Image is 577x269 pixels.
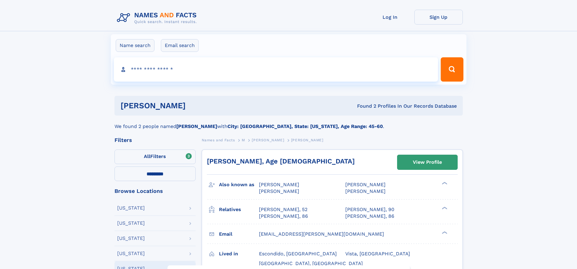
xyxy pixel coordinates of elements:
[345,206,394,213] a: [PERSON_NAME], 90
[114,57,438,82] input: search input
[114,116,463,130] div: We found 2 people named with .
[440,230,448,234] div: ❯
[366,10,414,25] a: Log In
[117,206,145,210] div: [US_STATE]
[345,251,410,257] span: Vista, [GEOGRAPHIC_DATA]
[117,221,145,226] div: [US_STATE]
[441,57,463,82] button: Search Button
[259,188,299,194] span: [PERSON_NAME]
[114,10,202,26] img: Logo Names and Facts
[116,39,154,52] label: Name search
[414,10,463,25] a: Sign Up
[291,138,323,142] span: [PERSON_NAME]
[440,206,448,210] div: ❯
[345,182,386,187] span: [PERSON_NAME]
[227,123,383,129] b: City: [GEOGRAPHIC_DATA], State: [US_STATE], Age Range: 45-60
[219,249,259,259] h3: Lived in
[114,150,196,164] label: Filters
[345,213,394,220] a: [PERSON_NAME], 86
[345,188,386,194] span: [PERSON_NAME]
[259,251,337,257] span: Escondido, [GEOGRAPHIC_DATA]
[114,137,196,143] div: Filters
[219,180,259,190] h3: Also known as
[252,138,284,142] span: [PERSON_NAME]
[397,155,457,170] a: View Profile
[161,39,199,52] label: Email search
[219,229,259,239] h3: Email
[259,231,384,237] span: [EMAIL_ADDRESS][PERSON_NAME][DOMAIN_NAME]
[242,136,245,144] a: M
[121,102,271,109] h1: [PERSON_NAME]
[252,136,284,144] a: [PERSON_NAME]
[259,261,363,266] span: [GEOGRAPHIC_DATA], [GEOGRAPHIC_DATA]
[259,213,308,220] a: [PERSON_NAME], 86
[219,204,259,215] h3: Relatives
[114,188,196,194] div: Browse Locations
[242,138,245,142] span: M
[413,155,442,169] div: View Profile
[117,236,145,241] div: [US_STATE]
[202,136,235,144] a: Names and Facts
[440,181,448,185] div: ❯
[176,123,217,129] b: [PERSON_NAME]
[259,206,307,213] a: [PERSON_NAME], 52
[144,153,150,159] span: All
[271,103,457,109] div: Found 2 Profiles In Our Records Database
[207,157,355,165] a: [PERSON_NAME], Age [DEMOGRAPHIC_DATA]
[259,182,299,187] span: [PERSON_NAME]
[117,251,145,256] div: [US_STATE]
